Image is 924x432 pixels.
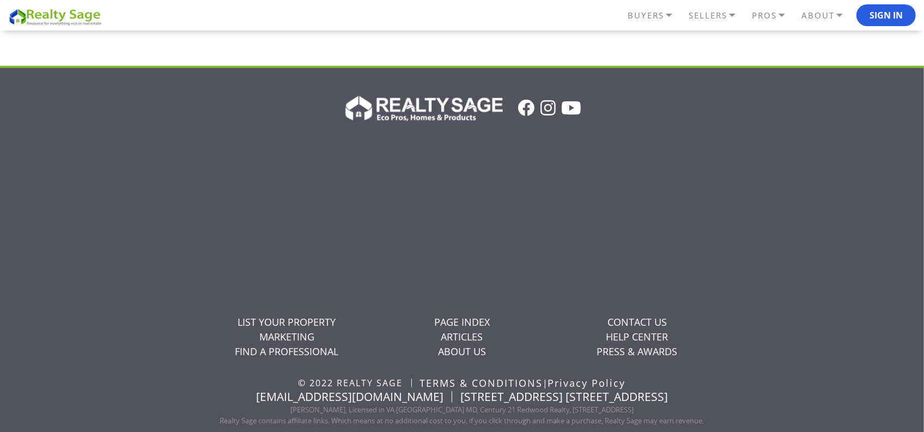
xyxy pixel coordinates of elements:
a: [EMAIL_ADDRESS][DOMAIN_NAME] [256,389,443,404]
a: MARKETING [259,330,314,343]
a: BUYERS [625,6,686,25]
p: Realty Sage contains affiliate links. Which means at no additional cost to you, if you click thro... [200,417,724,424]
img: Realty Sage Logo [343,93,503,123]
a: LIST YOUR PROPERTY [238,315,336,328]
a: SELLERS [686,6,749,25]
li: [STREET_ADDRESS] [STREET_ADDRESS] [460,391,668,403]
a: ARTICLES [441,330,483,343]
a: PAGE INDEX [434,315,490,328]
a: TERMS & CONDITIONS [420,376,543,390]
a: ABOUT US [438,345,486,358]
a: Privacy Policy [548,376,626,390]
a: PROS [749,6,799,25]
img: REALTY SAGE [8,7,106,26]
a: HELP CENTER [606,330,668,343]
a: PRESS & AWARDS [597,345,678,358]
ul: | [200,378,724,388]
p: [PERSON_NAME], Licensed in VA [GEOGRAPHIC_DATA] MD, Century 21 Redwood Realty, [STREET_ADDRESS] [200,406,724,413]
a: FIND A PROFESSIONAL [235,345,338,358]
a: CONTACT US [607,315,667,328]
button: Sign In [856,4,916,26]
a: ABOUT [799,6,856,25]
li: © 2022 REALTY SAGE [299,379,412,387]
